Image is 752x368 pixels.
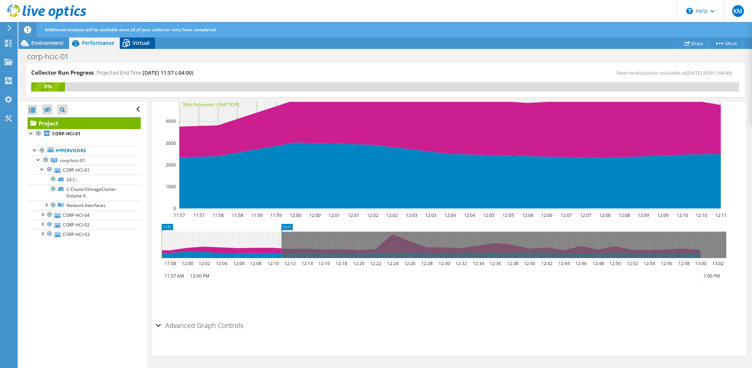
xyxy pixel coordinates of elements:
[302,260,313,267] text: 12:14
[370,260,381,267] text: 12:22
[661,260,672,267] text: 12:56
[425,212,436,218] text: 12:03
[627,260,638,267] text: 12:52
[97,69,193,77] h4: Projected End Time:
[353,260,364,267] text: 12:20
[541,212,553,218] text: 12:06
[31,39,64,46] span: Environment
[28,210,141,220] a: CORP-HCI-04
[52,131,80,137] b: CORP-HCI-01
[367,212,378,218] text: 12:02
[233,260,245,267] text: 12:06
[251,212,263,218] text: 11:59
[166,118,176,124] text: 4000
[638,212,649,218] text: 12:09
[28,146,141,156] a: Hypervisors
[732,5,744,17] span: KM
[687,69,732,76] span: [DATE] 20:01 (-04:00)
[609,260,621,267] text: 12:50
[143,69,193,76] span: [DATE] 11:57 (-04:00)
[284,260,296,267] text: 12:12
[644,260,655,267] text: 12:54
[657,212,669,218] text: 12:09
[166,183,176,190] text: 1000
[406,212,417,218] text: 12:03
[28,129,141,139] a: CORP-HCI-01
[156,318,243,333] h2: Advanced Graph Controls
[715,212,727,218] text: 12:11
[28,185,141,201] a: C:ClusterStorageCluster Volume 4
[28,117,141,129] a: Project
[45,26,217,33] span: Additional analysis will be available once all of your collector runs have completed.
[166,162,176,168] text: 2000
[404,260,415,267] text: 12:26
[31,82,65,90] div: 5%
[309,212,321,218] text: 12:00
[483,212,494,218] text: 12:05
[60,157,85,164] span: corp-hcic-01
[28,229,141,239] a: CORP-HCI-03
[267,260,279,267] text: 12:10
[174,212,185,218] text: 11:57
[561,212,572,218] text: 12:07
[28,165,141,175] a: CORP-HCI-01
[336,260,347,267] text: 12:18
[28,201,141,210] a: Network Interfaces
[679,37,709,49] a: Share
[28,175,141,184] a: 24 C:
[212,212,224,218] text: 11:58
[82,39,114,46] span: Performance
[445,212,456,218] text: 12:04
[593,260,604,267] text: 12:48
[507,260,518,267] text: 12:38
[599,212,611,218] text: 12:08
[575,260,587,267] text: 12:46
[250,260,262,267] text: 12:08
[166,140,176,146] text: 3000
[490,260,501,267] text: 12:36
[348,212,359,218] text: 12:01
[616,69,735,76] span: Next recalculation available at
[677,212,688,218] text: 12:10
[133,39,150,46] span: Virtual
[503,212,514,218] text: 12:05
[439,260,450,267] text: 12:30
[524,260,535,267] text: 12:40
[712,260,724,267] text: 13:02
[270,212,282,218] text: 11:59
[24,53,80,61] h1: corp-hcic-01
[28,220,141,229] a: CORP-HCI-02
[558,260,570,267] text: 12:44
[319,260,330,267] text: 12:16
[165,260,176,267] text: 11:58
[709,37,743,49] a: More
[173,205,176,211] text: 0
[580,212,591,218] text: 12:07
[456,260,467,267] text: 12:32
[421,260,433,267] text: 12:28
[522,212,533,218] text: 12:06
[386,212,398,218] text: 12:02
[193,212,205,218] text: 11:57
[232,212,243,218] text: 11:58
[464,212,475,218] text: 12:04
[619,212,630,218] text: 12:08
[28,156,141,165] a: corp-hcic-01
[290,212,301,218] text: 12:00
[216,260,227,267] text: 12:04
[183,101,240,108] text: 95th Percentile = 5087 IOPS
[199,260,210,267] text: 12:02
[387,260,399,267] text: 12:24
[686,8,693,14] svg: \n
[328,212,340,218] text: 12:01
[541,260,553,267] text: 12:42
[695,260,706,267] text: 13:00
[182,260,193,267] text: 12:00
[696,212,707,218] text: 12:10
[678,260,690,267] text: 12:58
[473,260,484,267] text: 12:34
